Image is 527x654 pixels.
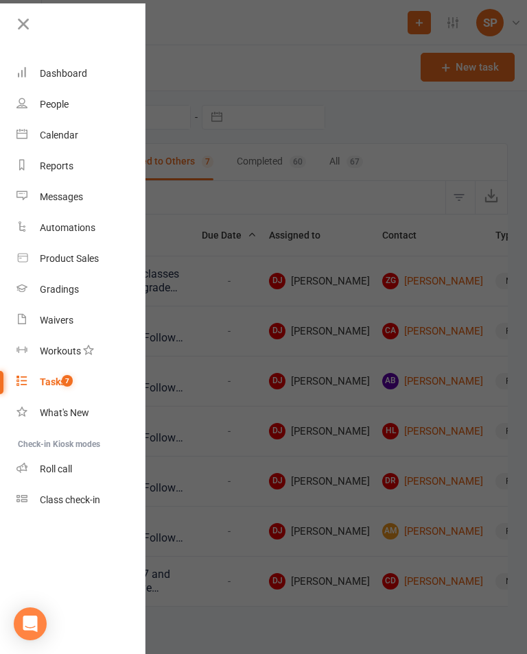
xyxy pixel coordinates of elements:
a: Calendar [16,120,146,151]
div: Product Sales [40,253,99,264]
div: Calendar [40,130,78,141]
a: Product Sales [16,243,146,274]
a: Roll call [16,454,146,485]
div: What's New [40,407,89,418]
div: Open Intercom Messenger [14,607,47,640]
div: Waivers [40,315,73,326]
div: Workouts [40,346,81,356]
a: Reports [16,151,146,182]
a: What's New [16,398,146,428]
div: People [40,99,69,110]
a: Workouts [16,336,146,367]
div: Class check-in [40,494,100,505]
a: Waivers [16,305,146,336]
div: Messages [40,191,83,202]
div: Automations [40,222,95,233]
div: Dashboard [40,68,87,79]
a: Automations [16,213,146,243]
a: Gradings [16,274,146,305]
a: Tasks 7 [16,367,146,398]
a: Messages [16,182,146,213]
div: Roll call [40,463,72,474]
div: Tasks [40,376,65,387]
a: Dashboard [16,58,146,89]
a: Class kiosk mode [16,485,146,516]
div: Reports [40,160,73,171]
span: 7 [62,375,73,387]
a: People [16,89,146,120]
div: Gradings [40,284,79,295]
